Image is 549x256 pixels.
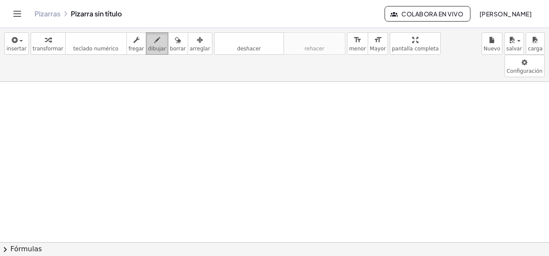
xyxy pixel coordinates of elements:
[126,32,146,55] button: fregar
[148,46,166,52] span: dibujar
[6,46,27,52] span: insertar
[4,32,29,55] button: insertar
[472,6,539,22] button: [PERSON_NAME]
[353,35,362,45] i: format_size
[392,46,439,52] span: pantalla completa
[73,46,119,52] span: teclado numérico
[304,46,324,52] span: rehacer
[33,46,63,52] span: transformar
[526,32,545,55] button: carga
[506,46,522,52] span: salvar
[528,46,543,52] span: carga
[385,6,470,22] button: Colabora en vivo
[31,32,66,55] button: transformar
[374,35,382,45] i: format_size
[214,32,284,55] button: deshacerdeshacer
[284,32,345,55] button: rehacerrehacer
[146,32,168,55] button: dibujar
[10,7,24,21] button: Alternar navegación
[170,46,186,52] span: borrar
[401,10,463,18] font: Colabora en vivo
[190,46,210,52] span: arreglar
[168,32,188,55] button: borrar
[65,32,127,55] button: tecladoteclado numérico
[286,35,343,45] i: rehacer
[507,68,543,74] span: Configuración
[67,35,125,45] i: teclado
[349,46,366,52] span: menor
[484,46,500,52] span: Nuevo
[505,55,545,77] button: Configuración
[479,10,532,18] font: [PERSON_NAME]
[347,32,368,55] button: format_sizemenor
[390,32,441,55] button: pantalla completa
[482,32,502,55] button: Nuevo
[129,46,144,52] span: fregar
[10,244,42,254] font: Fórmulas
[368,32,388,55] button: format_sizeMayor
[370,46,386,52] span: Mayor
[216,35,282,45] i: deshacer
[504,32,524,55] button: salvar
[188,32,212,55] button: arreglar
[35,9,60,18] a: Pizarras
[237,46,261,52] span: deshacer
